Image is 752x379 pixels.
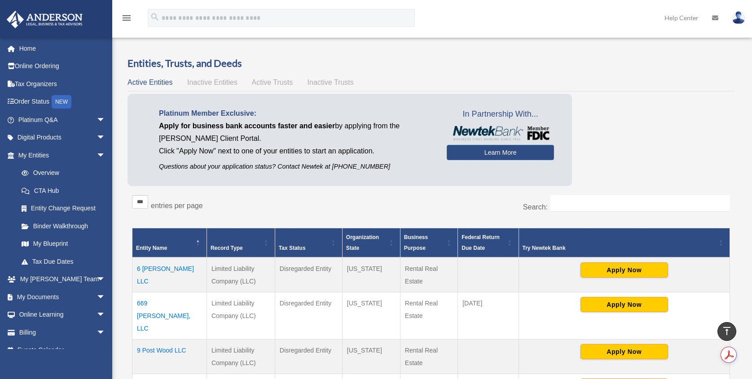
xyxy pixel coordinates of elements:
[275,292,342,340] td: Disregarded Entity
[207,228,275,258] th: Record Type: Activate to sort
[187,78,237,86] span: Inactive Entities
[342,257,400,292] td: [US_STATE]
[447,107,554,122] span: In Partnership With...
[523,243,716,253] div: Try Newtek Bank
[346,234,379,251] span: Organization State
[13,182,114,200] a: CTA Hub
[6,146,114,164] a: My Entitiesarrow_drop_down
[151,202,203,209] label: entries per page
[97,129,114,147] span: arrow_drop_down
[136,245,167,251] span: Entity Name
[275,228,342,258] th: Tax Status: Activate to sort
[404,234,428,251] span: Business Purpose
[97,288,114,306] span: arrow_drop_down
[13,235,114,253] a: My Blueprint
[447,145,554,160] a: Learn More
[580,262,668,278] button: Apply Now
[342,228,400,258] th: Organization State: Activate to sort
[13,217,114,235] a: Binder Walkthrough
[400,257,457,292] td: Rental Real Estate
[207,340,275,374] td: Limited Liability Company (LLC)
[6,270,119,288] a: My [PERSON_NAME] Teamarrow_drop_down
[400,292,457,340] td: Rental Real Estate
[580,344,668,359] button: Apply Now
[6,288,119,306] a: My Documentsarrow_drop_down
[6,111,119,129] a: Platinum Q&Aarrow_drop_down
[717,322,736,341] a: vertical_align_top
[6,323,119,341] a: Billingarrow_drop_down
[132,228,207,258] th: Entity Name: Activate to invert sorting
[400,340,457,374] td: Rental Real Estate
[97,111,114,129] span: arrow_drop_down
[6,57,119,75] a: Online Ordering
[458,292,519,340] td: [DATE]
[275,257,342,292] td: Disregarded Entity
[721,326,732,336] i: vertical_align_top
[97,270,114,289] span: arrow_drop_down
[159,145,433,157] p: Click "Apply Now" next to one of your entities to start an application.
[6,341,119,359] a: Events Calendar
[211,245,243,251] span: Record Type
[13,164,110,182] a: Overview
[6,39,119,57] a: Home
[159,120,433,145] p: by applying from the [PERSON_NAME] Client Portal.
[462,234,500,251] span: Federal Return Due Date
[252,78,293,86] span: Active Trusts
[207,292,275,340] td: Limited Liability Company (LLC)
[4,11,85,28] img: Anderson Advisors Platinum Portal
[97,306,114,324] span: arrow_drop_down
[6,306,119,324] a: Online Learningarrow_drop_down
[519,228,730,258] th: Try Newtek Bank : Activate to sort
[159,161,433,172] p: Questions about your application status? Contact Newtek at [PHONE_NUMBER]
[121,13,132,23] i: menu
[580,297,668,312] button: Apply Now
[458,228,519,258] th: Federal Return Due Date: Activate to sort
[279,245,306,251] span: Tax Status
[6,93,119,111] a: Order StatusNEW
[121,16,132,23] a: menu
[732,11,745,24] img: User Pic
[97,146,114,165] span: arrow_drop_down
[159,122,335,130] span: Apply for business bank accounts faster and easier
[13,253,114,270] a: Tax Due Dates
[13,200,114,218] a: Entity Change Request
[159,107,433,120] p: Platinum Member Exclusive:
[400,228,457,258] th: Business Purpose: Activate to sort
[52,95,71,109] div: NEW
[97,323,114,342] span: arrow_drop_down
[523,203,548,211] label: Search:
[128,78,172,86] span: Active Entities
[6,75,119,93] a: Tax Organizers
[150,12,160,22] i: search
[207,257,275,292] td: Limited Liability Company (LLC)
[6,129,119,147] a: Digital Productsarrow_drop_down
[342,340,400,374] td: [US_STATE]
[132,292,207,340] td: 669 [PERSON_NAME], LLC
[308,78,354,86] span: Inactive Trusts
[275,340,342,374] td: Disregarded Entity
[342,292,400,340] td: [US_STATE]
[132,257,207,292] td: 6 [PERSON_NAME] LLC
[451,126,550,140] img: NewtekBankLogoSM.png
[132,340,207,374] td: 9 Post Wood LLC
[128,57,734,70] h3: Entities, Trusts, and Deeds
